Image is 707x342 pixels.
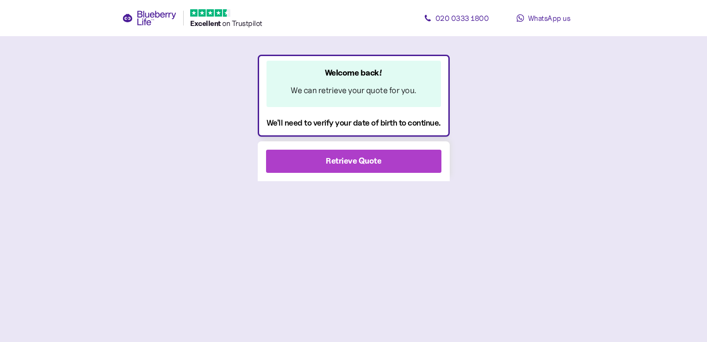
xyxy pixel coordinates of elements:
[266,150,441,173] button: Retrieve Quote
[326,155,381,167] div: Retrieve Quote
[283,84,424,97] div: We can retrieve your quote for you.
[267,116,441,129] div: We'll need to verify your date of birth to continue.
[415,9,498,27] a: 020 0333 1800
[502,9,585,27] a: WhatsApp us
[190,19,222,28] span: Excellent ️
[528,13,571,23] span: WhatsApp us
[222,19,262,28] span: on Trustpilot
[435,13,489,23] span: 020 0333 1800
[283,66,424,79] div: Welcome back!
